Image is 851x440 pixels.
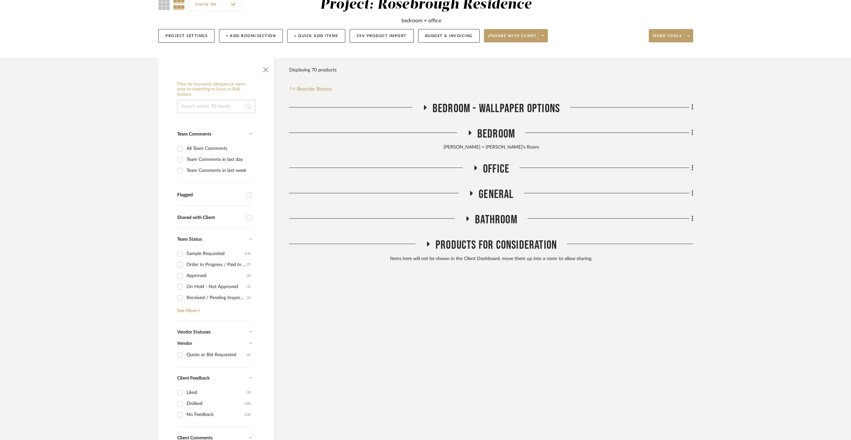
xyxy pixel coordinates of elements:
button: CSV Product Import [350,29,414,43]
div: Approved [187,270,247,281]
span: Bathroom [475,213,517,227]
div: (1) [247,281,251,292]
button: More tools [649,29,693,42]
div: Team Comments in last week [187,165,251,176]
input: Search within 70 results [177,100,255,113]
div: bedroom + office [401,17,441,25]
h6: Filter by keyword, category or name prior to exporting to Excel or Bulk Actions [177,82,255,97]
button: Reorder Rooms [289,85,332,93]
span: General [479,187,513,202]
div: [PERSON_NAME] + [PERSON_NAME]'s Room [289,144,693,151]
span: Client Feedback [177,376,210,381]
div: Shared with Client [177,215,243,221]
div: Order In Progress / Paid In Full w/ Freight, No Balance due [187,259,247,270]
div: All Team Comments [187,143,251,154]
span: Vendor Statuses [177,330,211,335]
div: No Feedback [187,409,245,420]
div: Disliked [187,398,245,409]
span: Bedroom [477,127,515,141]
span: Bedroom - Wallpaper Options [433,101,560,116]
button: Share with client [484,29,548,42]
button: + Add Room/Section [219,29,283,43]
div: (3) [247,270,251,281]
div: (13) [245,248,251,259]
div: Team Comments in last day [187,154,251,165]
div: (16) [245,409,251,420]
div: (1) [247,350,251,360]
div: (7) [247,259,251,270]
button: Project Settings [158,29,215,43]
div: Items here will not be shown in the Client Dashboard, move them up into a room to allow sharing. [289,255,693,263]
button: Budget & Invoicing [418,29,480,43]
span: Reorder Rooms [297,85,332,93]
div: Displaying 70 products [289,63,337,77]
div: Quote or Bid Requested [187,350,247,360]
div: (1) [247,292,251,303]
span: Products For Consideration [436,238,557,252]
span: More tools [653,33,682,43]
span: Share with client [488,33,537,43]
button: Close [259,62,272,75]
div: Flagged [177,192,243,198]
a: See More + [175,303,252,314]
div: Sample Requested [187,248,245,259]
span: Vendor [177,341,192,346]
button: + Quick Add Items [287,29,345,43]
div: Received / Pending Inspection [187,292,247,303]
div: (9) [247,387,251,398]
div: (10) [245,398,251,409]
div: On Hold - Not Approved [187,281,247,292]
div: Liked [187,387,247,398]
span: Team Status [177,237,202,242]
span: Team Comments [177,132,211,137]
span: Office [483,162,509,176]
